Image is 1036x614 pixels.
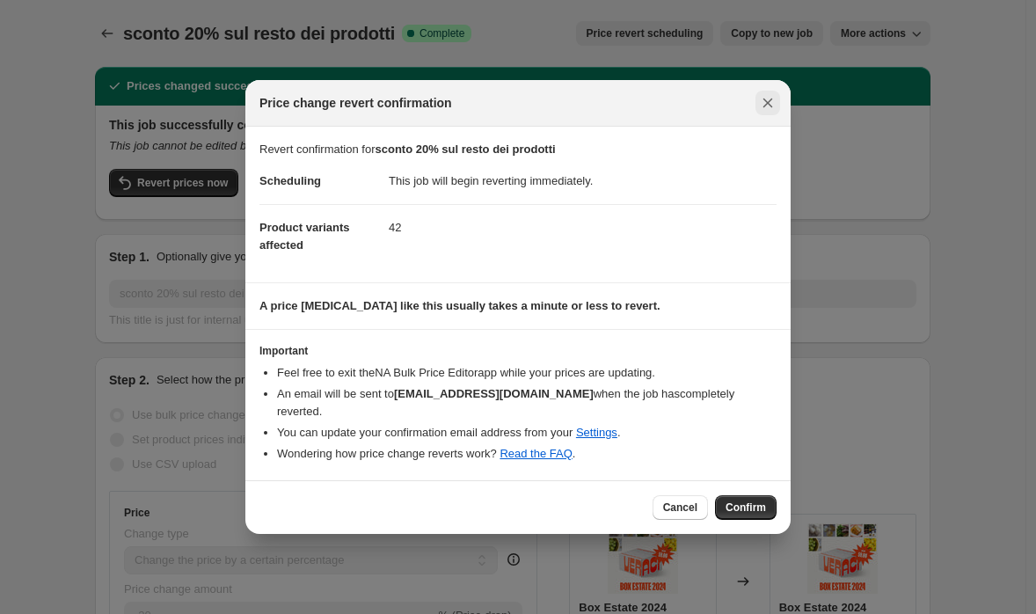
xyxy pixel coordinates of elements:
dd: This job will begin reverting immediately. [389,158,777,204]
li: Feel free to exit the NA Bulk Price Editor app while your prices are updating. [277,364,777,382]
b: A price [MEDICAL_DATA] like this usually takes a minute or less to revert. [259,299,660,312]
span: Product variants affected [259,221,350,252]
b: sconto 20% sul resto dei prodotti [376,143,556,156]
b: [EMAIL_ADDRESS][DOMAIN_NAME] [394,387,594,400]
a: Read the FAQ [500,447,572,460]
span: Scheduling [259,174,321,187]
li: You can update your confirmation email address from your . [277,424,777,442]
li: An email will be sent to when the job has completely reverted . [277,385,777,420]
button: Confirm [715,495,777,520]
li: Wondering how price change reverts work? . [277,445,777,463]
a: Settings [576,426,617,439]
span: Price change revert confirmation [259,94,452,112]
button: Close [755,91,780,115]
dd: 42 [389,204,777,251]
button: Cancel [653,495,708,520]
span: Confirm [726,501,766,515]
p: Revert confirmation for [259,141,777,158]
span: Cancel [663,501,697,515]
h3: Important [259,344,777,358]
